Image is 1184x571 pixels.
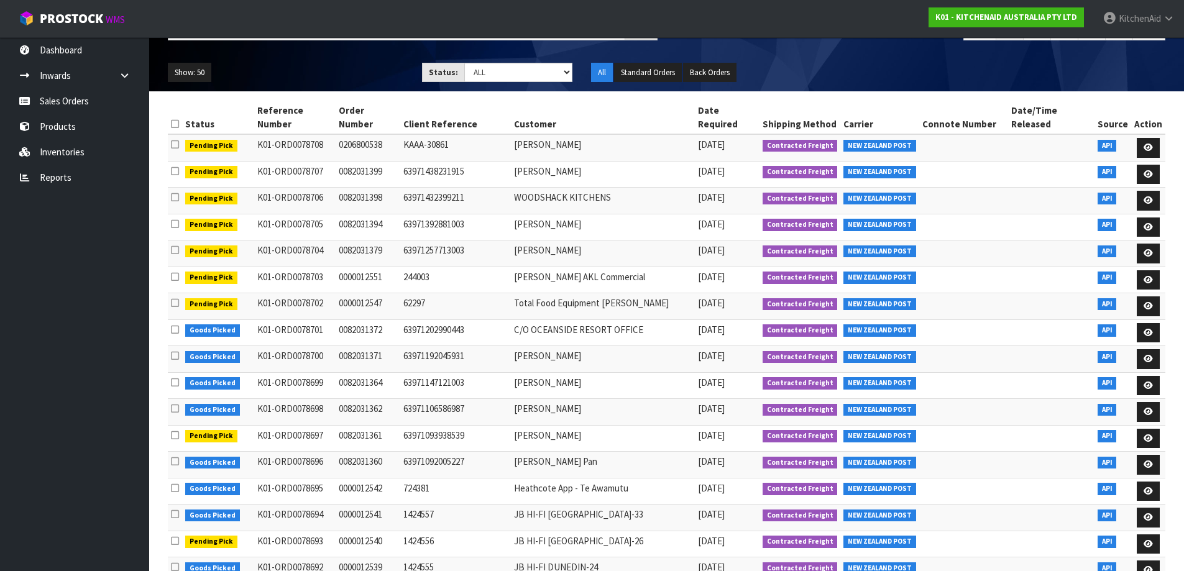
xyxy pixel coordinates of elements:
[763,457,838,469] span: Contracted Freight
[1119,12,1161,24] span: KitchenAid
[511,134,695,161] td: [PERSON_NAME]
[511,240,695,267] td: [PERSON_NAME]
[1098,166,1117,178] span: API
[400,161,511,188] td: 63971438231915
[1098,219,1117,231] span: API
[843,219,916,231] span: NEW ZEALAND POST
[400,319,511,346] td: 63971202990443
[336,372,400,399] td: 0082031364
[511,372,695,399] td: [PERSON_NAME]
[1008,101,1095,134] th: Date/Time Released
[336,399,400,426] td: 0082031362
[763,324,838,337] span: Contracted Freight
[843,140,916,152] span: NEW ZEALAND POST
[185,193,237,205] span: Pending Pick
[185,536,237,548] span: Pending Pick
[400,478,511,505] td: 724381
[400,346,511,373] td: 63971192045931
[400,240,511,267] td: 63971257713003
[511,161,695,188] td: [PERSON_NAME]
[843,430,916,442] span: NEW ZEALAND POST
[254,134,336,161] td: K01-ORD0078708
[336,161,400,188] td: 0082031399
[400,505,511,531] td: 1424557
[843,245,916,258] span: NEW ZEALAND POST
[185,298,237,311] span: Pending Pick
[400,531,511,557] td: 1424556
[1098,245,1117,258] span: API
[254,240,336,267] td: K01-ORD0078704
[185,483,240,495] span: Goods Picked
[185,457,240,469] span: Goods Picked
[511,188,695,214] td: WOODSHACK KITCHENS
[698,455,725,467] span: [DATE]
[400,134,511,161] td: KAAA-30861
[511,425,695,452] td: [PERSON_NAME]
[254,267,336,293] td: K01-ORD0078703
[185,377,240,390] span: Goods Picked
[843,166,916,178] span: NEW ZEALAND POST
[511,478,695,505] td: Heathcote App - Te Awamutu
[511,267,695,293] td: [PERSON_NAME] AKL Commercial
[843,324,916,337] span: NEW ZEALAND POST
[1095,101,1131,134] th: Source
[698,244,725,256] span: [DATE]
[1098,377,1117,390] span: API
[185,166,237,178] span: Pending Pick
[698,482,725,494] span: [DATE]
[1098,404,1117,416] span: API
[429,67,458,78] strong: Status:
[843,193,916,205] span: NEW ZEALAND POST
[254,531,336,557] td: K01-ORD0078693
[935,12,1077,22] strong: K01 - KITCHENAID AUSTRALIA PTY LTD
[763,536,838,548] span: Contracted Freight
[1131,101,1165,134] th: Action
[254,188,336,214] td: K01-ORD0078706
[760,101,841,134] th: Shipping Method
[254,161,336,188] td: K01-ORD0078707
[1098,483,1117,495] span: API
[843,483,916,495] span: NEW ZEALAND POST
[254,346,336,373] td: K01-ORD0078700
[40,11,103,27] span: ProStock
[254,425,336,452] td: K01-ORD0078697
[763,404,838,416] span: Contracted Freight
[698,324,725,336] span: [DATE]
[843,509,916,522] span: NEW ZEALAND POST
[400,425,511,452] td: 63971093938539
[763,298,838,311] span: Contracted Freight
[1098,351,1117,363] span: API
[254,505,336,531] td: K01-ORD0078694
[182,101,254,134] th: Status
[1098,536,1117,548] span: API
[763,219,838,231] span: Contracted Freight
[19,11,34,26] img: cube-alt.png
[185,140,237,152] span: Pending Pick
[843,536,916,548] span: NEW ZEALAND POST
[763,351,838,363] span: Contracted Freight
[698,350,725,362] span: [DATE]
[511,293,695,320] td: Total Food Equipment [PERSON_NAME]
[698,139,725,150] span: [DATE]
[843,404,916,416] span: NEW ZEALAND POST
[511,452,695,478] td: [PERSON_NAME] Pan
[185,404,240,416] span: Goods Picked
[185,324,240,337] span: Goods Picked
[919,101,1009,134] th: Connote Number
[185,272,237,284] span: Pending Pick
[698,297,725,309] span: [DATE]
[511,399,695,426] td: [PERSON_NAME]
[254,101,336,134] th: Reference Number
[843,457,916,469] span: NEW ZEALAND POST
[400,399,511,426] td: 63971106586987
[1098,272,1117,284] span: API
[511,319,695,346] td: C/O OCEANSIDE RESORT OFFICE
[336,478,400,505] td: 0000012542
[400,214,511,240] td: 63971392881003
[106,14,125,25] small: WMS
[185,219,237,231] span: Pending Pick
[254,399,336,426] td: K01-ORD0078698
[336,267,400,293] td: 0000012551
[336,188,400,214] td: 0082031398
[1098,324,1117,337] span: API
